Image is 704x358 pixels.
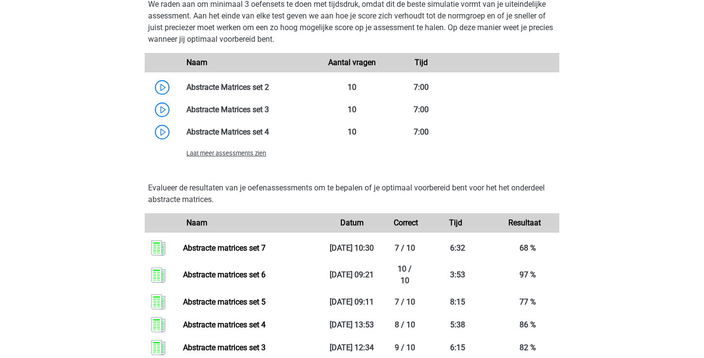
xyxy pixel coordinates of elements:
div: Naam [179,217,318,229]
a: Abstracte matrices set 6 [183,270,266,279]
a: Abstracte matrices set 7 [183,243,266,253]
div: Tijd [386,57,455,68]
a: Abstracte matrices set 5 [183,297,266,307]
div: Correct [386,217,421,229]
p: Evalueer de resultaten van je oefenassessments om te bepalen of je optimaal voorbereid bent voor ... [148,182,556,205]
div: Naam [179,57,318,68]
a: Abstracte matrices set 3 [183,343,266,352]
div: Tijd [421,217,490,229]
div: Abstracte Matrices set 2 [179,82,318,93]
div: Aantal vragen [318,57,386,68]
span: Laat meer assessments zien [186,150,266,157]
div: Abstracte Matrices set 3 [179,104,318,116]
div: Resultaat [490,217,559,229]
div: Datum [318,217,386,229]
div: Abstracte Matrices set 4 [179,126,318,138]
a: Abstracte matrices set 4 [183,320,266,329]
